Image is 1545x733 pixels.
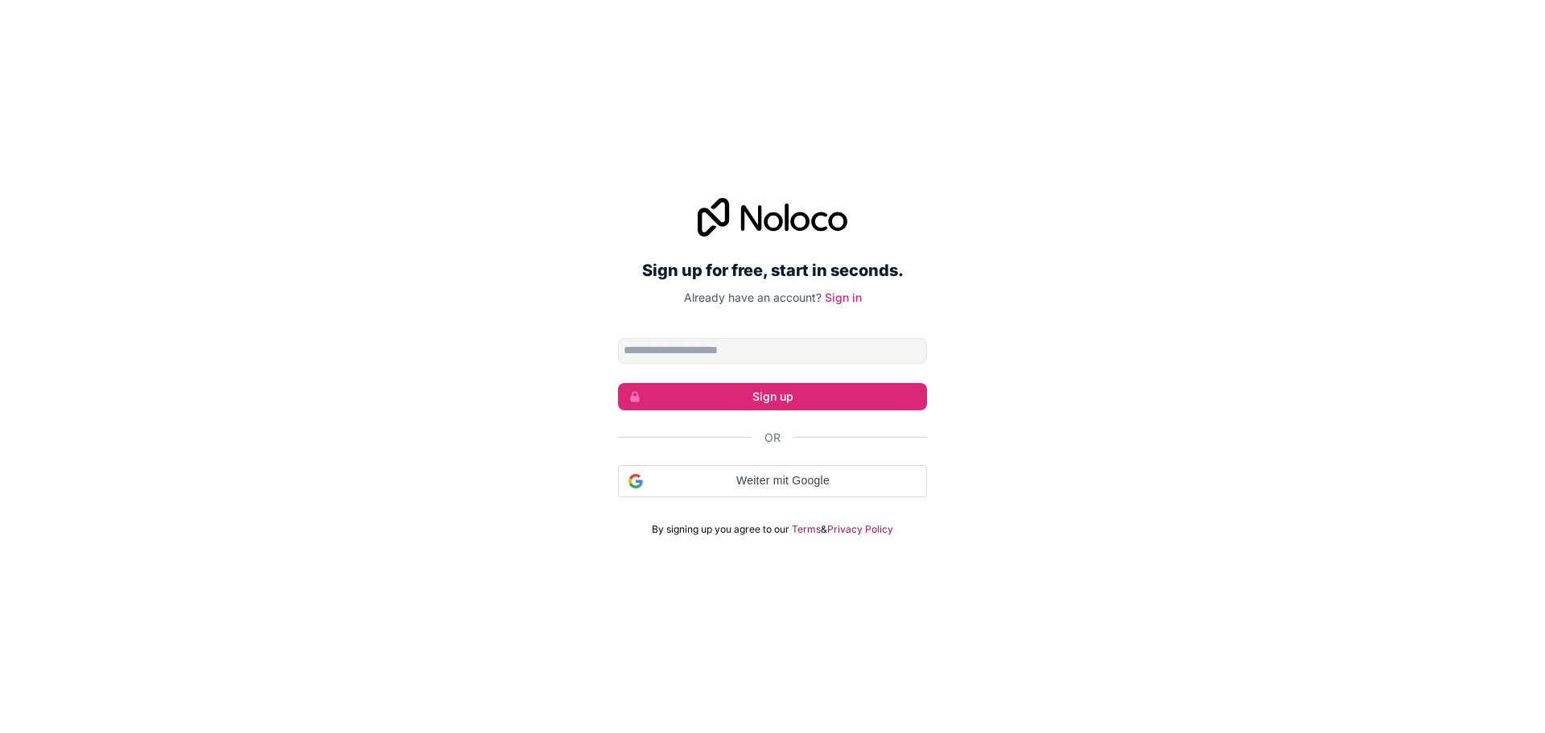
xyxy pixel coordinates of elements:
[618,338,927,364] input: Email address
[652,523,789,536] span: By signing up you agree to our
[618,383,927,410] button: Sign up
[649,472,917,489] span: Weiter mit Google
[618,256,927,285] h2: Sign up for free, start in seconds.
[792,523,821,536] a: Terms
[764,430,781,446] span: Or
[684,290,822,304] span: Already have an account?
[825,290,862,304] a: Sign in
[821,523,827,536] span: &
[618,465,927,497] div: Weiter mit Google
[827,523,893,536] a: Privacy Policy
